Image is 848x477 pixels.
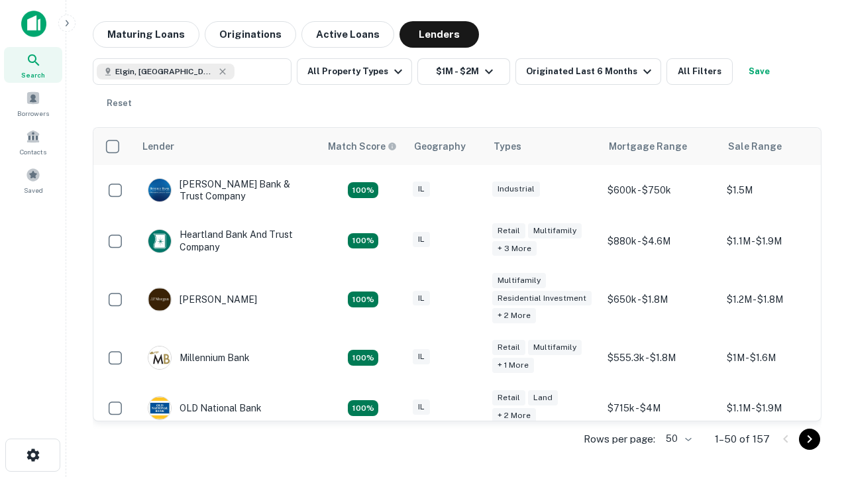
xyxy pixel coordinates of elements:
button: All Filters [666,58,733,85]
div: + 3 more [492,241,537,256]
button: Save your search to get updates of matches that match your search criteria. [738,58,780,85]
div: IL [413,291,430,306]
th: Capitalize uses an advanced AI algorithm to match your search with the best lender. The match sco... [320,128,406,165]
span: Saved [24,185,43,195]
img: picture [148,179,171,201]
span: Elgin, [GEOGRAPHIC_DATA], [GEOGRAPHIC_DATA] [115,66,215,78]
td: $555.3k - $1.8M [601,333,720,383]
div: Sale Range [728,138,782,154]
img: capitalize-icon.png [21,11,46,37]
div: Multifamily [492,273,546,288]
iframe: Chat Widget [782,329,848,392]
div: Matching Properties: 23, hasApolloMatch: undefined [348,291,378,307]
div: Retail [492,390,525,405]
span: Contacts [20,146,46,157]
img: picture [148,346,171,369]
div: Matching Properties: 22, hasApolloMatch: undefined [348,400,378,416]
div: IL [413,399,430,415]
th: Lender [134,128,320,165]
div: Matching Properties: 16, hasApolloMatch: undefined [348,350,378,366]
div: Heartland Bank And Trust Company [148,229,307,252]
button: Originated Last 6 Months [515,58,661,85]
a: Search [4,47,62,83]
span: Borrowers [17,108,49,119]
div: Types [494,138,521,154]
td: $1.1M - $1.9M [720,215,839,266]
div: Retail [492,340,525,355]
div: Industrial [492,182,540,197]
button: Maturing Loans [93,21,199,48]
div: IL [413,182,430,197]
button: Reset [98,90,140,117]
button: $1M - $2M [417,58,510,85]
div: + 1 more [492,358,534,373]
div: Multifamily [528,223,582,238]
td: $1.2M - $1.8M [720,266,839,333]
div: Mortgage Range [609,138,687,154]
div: Lender [142,138,174,154]
th: Sale Range [720,128,839,165]
button: Lenders [399,21,479,48]
td: $600k - $750k [601,165,720,215]
td: $880k - $4.6M [601,215,720,266]
button: All Property Types [297,58,412,85]
a: Saved [4,162,62,198]
div: IL [413,349,430,364]
div: IL [413,232,430,247]
div: Millennium Bank [148,346,250,370]
p: Rows per page: [584,431,655,447]
td: $1.5M [720,165,839,215]
img: picture [148,288,171,311]
button: Active Loans [301,21,394,48]
div: Geography [414,138,466,154]
td: $650k - $1.8M [601,266,720,333]
div: + 2 more [492,408,536,423]
div: [PERSON_NAME] Bank & Trust Company [148,178,307,202]
p: 1–50 of 157 [715,431,770,447]
button: Go to next page [799,429,820,450]
div: Capitalize uses an advanced AI algorithm to match your search with the best lender. The match sco... [328,139,397,154]
div: OLD National Bank [148,396,262,420]
div: Residential Investment [492,291,592,306]
button: Originations [205,21,296,48]
a: Borrowers [4,85,62,121]
div: Matching Properties: 20, hasApolloMatch: undefined [348,233,378,249]
img: picture [148,230,171,252]
a: Contacts [4,124,62,160]
h6: Match Score [328,139,394,154]
div: Originated Last 6 Months [526,64,655,79]
th: Mortgage Range [601,128,720,165]
div: + 2 more [492,308,536,323]
div: [PERSON_NAME] [148,288,257,311]
div: 50 [661,429,694,449]
img: picture [148,397,171,419]
span: Search [21,70,45,80]
td: $1.1M - $1.9M [720,383,839,433]
td: $715k - $4M [601,383,720,433]
th: Types [486,128,601,165]
div: Retail [492,223,525,238]
th: Geography [406,128,486,165]
div: Matching Properties: 28, hasApolloMatch: undefined [348,182,378,198]
div: Multifamily [528,340,582,355]
div: Land [528,390,558,405]
td: $1M - $1.6M [720,333,839,383]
